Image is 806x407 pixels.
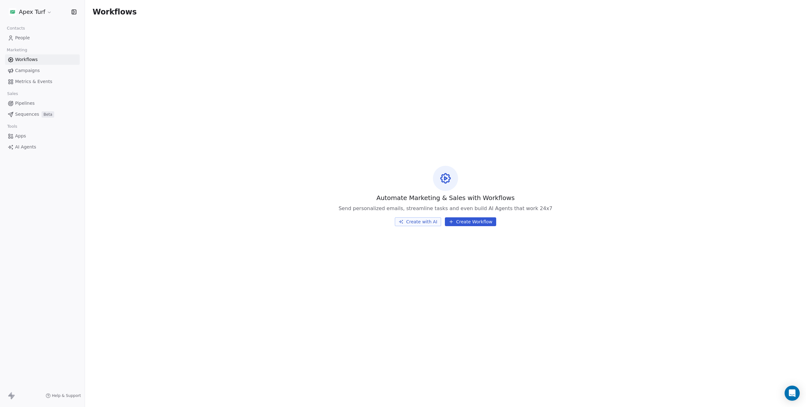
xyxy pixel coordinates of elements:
[15,78,52,85] span: Metrics & Events
[15,56,38,63] span: Workflows
[4,24,28,33] span: Contacts
[52,393,81,398] span: Help & Support
[4,122,20,131] span: Tools
[5,54,80,65] a: Workflows
[5,76,80,87] a: Metrics & Events
[4,45,30,55] span: Marketing
[445,217,496,226] button: Create Workflow
[395,217,441,226] button: Create with AI
[5,131,80,141] a: Apps
[15,67,40,74] span: Campaigns
[19,8,45,16] span: Apex Turf
[785,386,800,401] div: Open Intercom Messenger
[93,8,137,16] span: Workflows
[8,7,53,17] button: Apex Turf
[5,65,80,76] a: Campaigns
[376,193,514,202] span: Automate Marketing & Sales with Workflows
[15,100,35,107] span: Pipelines
[15,133,26,139] span: Apps
[15,35,30,41] span: People
[5,142,80,152] a: AI Agents
[15,111,39,118] span: Sequences
[5,98,80,109] a: Pipelines
[15,144,36,150] span: AI Agents
[5,33,80,43] a: People
[338,205,552,212] span: Send personalized emails, streamline tasks and even build AI Agents that work 24x7
[46,393,81,398] a: Help & Support
[4,89,21,98] span: Sales
[9,8,16,16] img: cropped-apexstack-1.png
[42,111,54,118] span: Beta
[5,109,80,120] a: SequencesBeta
